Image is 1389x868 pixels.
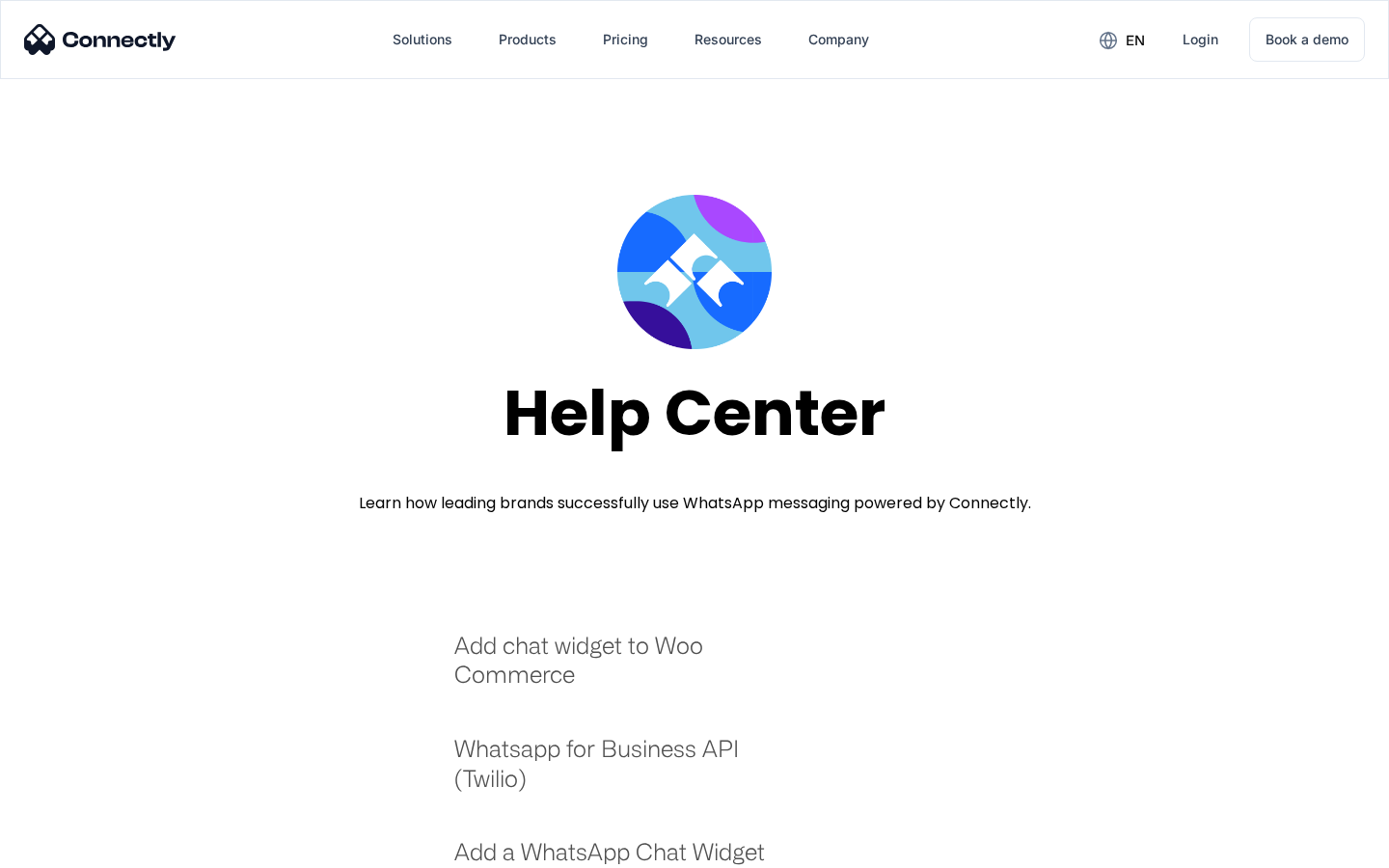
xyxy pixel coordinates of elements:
[454,734,791,812] a: Whatsapp for Business API (Twilio)
[603,26,648,53] div: Pricing
[454,631,791,709] a: Add chat widget to Woo Commerce
[19,834,116,861] aside: Language selected: English
[587,16,664,63] a: Pricing
[1126,27,1145,54] div: en
[808,26,869,53] div: Company
[504,378,885,448] div: Help Center
[499,26,557,53] div: Products
[1183,26,1218,53] div: Login
[359,492,1031,515] div: Learn how leading brands successfully use WhatsApp messaging powered by Connectly.
[24,24,177,55] img: Connectly Logo
[393,26,452,53] div: Solutions
[694,26,762,53] div: Resources
[1167,16,1234,63] a: Login
[39,834,116,861] ul: Language list
[1249,17,1365,62] a: Book a demo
